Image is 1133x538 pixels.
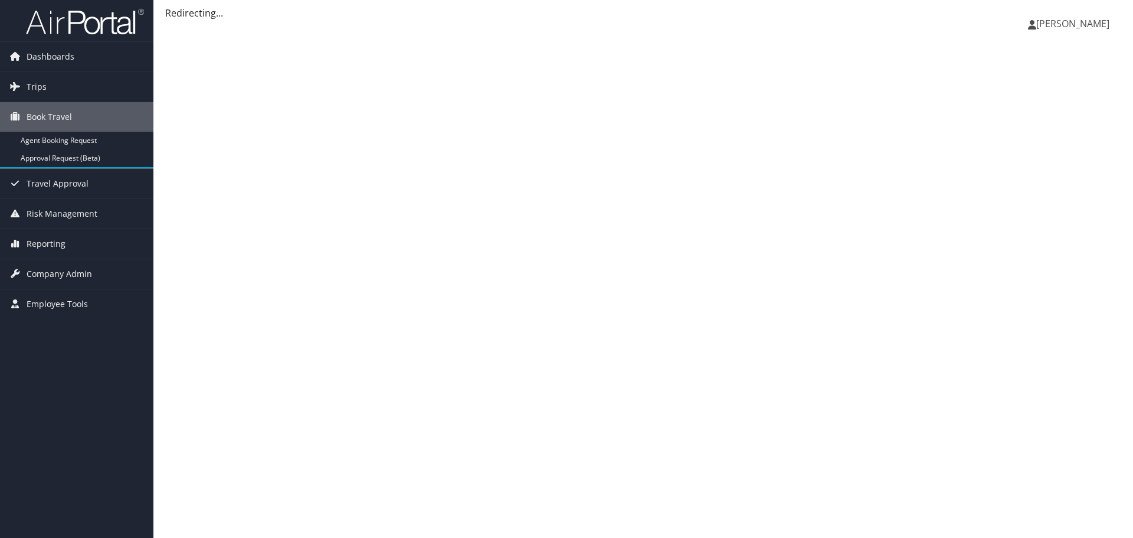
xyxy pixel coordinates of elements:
[1028,6,1121,41] a: [PERSON_NAME]
[26,8,144,35] img: airportal-logo.png
[27,72,47,102] span: Trips
[1036,17,1109,30] span: [PERSON_NAME]
[27,42,74,71] span: Dashboards
[165,6,1121,20] div: Redirecting...
[27,199,97,229] span: Risk Management
[27,169,89,198] span: Travel Approval
[27,102,72,132] span: Book Travel
[27,259,92,289] span: Company Admin
[27,229,66,259] span: Reporting
[27,289,88,319] span: Employee Tools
